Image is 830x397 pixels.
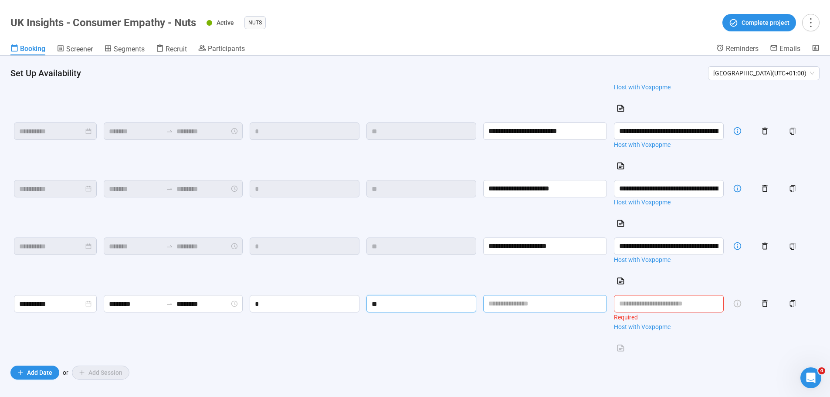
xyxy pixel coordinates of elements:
[248,18,262,27] span: Nuts
[614,140,724,149] a: Host with Voxpopme
[166,128,173,135] span: swap-right
[742,18,789,27] span: Complete project
[114,45,145,53] span: Segments
[614,82,724,92] a: Host with Voxpopme
[166,300,173,307] span: to
[802,14,820,31] button: more
[722,14,796,31] button: Complete project
[786,124,800,138] button: copy
[786,239,800,253] button: copy
[614,197,724,207] a: Host with Voxpopme
[614,322,724,332] a: Host with Voxpopme
[726,44,759,53] span: Reminders
[166,128,173,135] span: to
[10,67,701,79] h4: Set Up Availability
[716,44,759,54] a: Reminders
[805,17,816,28] span: more
[10,44,45,55] a: Booking
[10,366,59,380] button: plusAdd Date
[713,67,814,80] span: [GEOGRAPHIC_DATA] ( UTC+01:00 )
[789,185,796,192] span: copy
[17,370,24,376] span: plus
[217,19,234,26] span: Active
[20,44,45,53] span: Booking
[27,368,52,377] span: Add Date
[786,182,800,196] button: copy
[166,185,173,192] span: swap-right
[198,44,245,54] a: Participants
[10,366,820,380] div: or
[800,367,821,388] iframe: Intercom live chat
[614,255,724,265] a: Host with Voxpopme
[166,300,173,307] span: swap-right
[818,367,825,374] span: 4
[10,17,196,29] h1: UK Insights - Consumer Empathy - Nuts
[786,297,800,311] button: copy
[779,44,800,53] span: Emails
[156,44,187,55] a: Recruit
[208,44,245,53] span: Participants
[66,45,93,53] span: Screener
[789,128,796,135] span: copy
[614,312,724,322] div: Required
[104,44,145,55] a: Segments
[789,300,796,307] span: copy
[166,243,173,250] span: swap-right
[789,243,796,250] span: copy
[770,44,800,54] a: Emails
[166,45,187,53] span: Recruit
[166,243,173,250] span: to
[166,185,173,192] span: to
[57,44,93,55] a: Screener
